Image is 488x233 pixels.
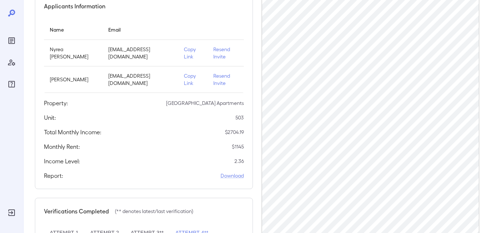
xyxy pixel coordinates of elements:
[44,157,80,165] h5: Income Level:
[184,72,202,87] p: Copy Link
[184,46,202,60] p: Copy Link
[108,72,172,87] p: [EMAIL_ADDRESS][DOMAIN_NAME]
[213,46,238,60] p: Resend Invite
[44,128,101,136] h5: Total Monthly Income:
[221,172,244,179] a: Download
[44,19,244,93] table: simple table
[225,128,244,136] p: $ 2704.19
[44,113,56,122] h5: Unit:
[44,99,68,107] h5: Property:
[108,46,172,60] p: [EMAIL_ADDRESS][DOMAIN_NAME]
[232,143,244,150] p: $ 1145
[6,78,17,90] div: FAQ
[44,207,109,216] h5: Verifications Completed
[234,158,244,165] p: 2.36
[6,207,17,218] div: Log Out
[102,19,178,40] th: Email
[213,72,238,87] p: Resend Invite
[166,99,244,107] p: [GEOGRAPHIC_DATA] Apartments
[115,208,193,215] p: (** denotes latest/last verification)
[6,57,17,68] div: Manage Users
[44,142,80,151] h5: Monthly Rent:
[6,35,17,46] div: Reports
[44,2,105,11] h5: Applicants Information
[44,171,63,180] h5: Report:
[50,76,97,83] p: [PERSON_NAME]
[44,19,102,40] th: Name
[50,46,97,60] p: Nyrea [PERSON_NAME]
[235,114,244,121] p: 503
